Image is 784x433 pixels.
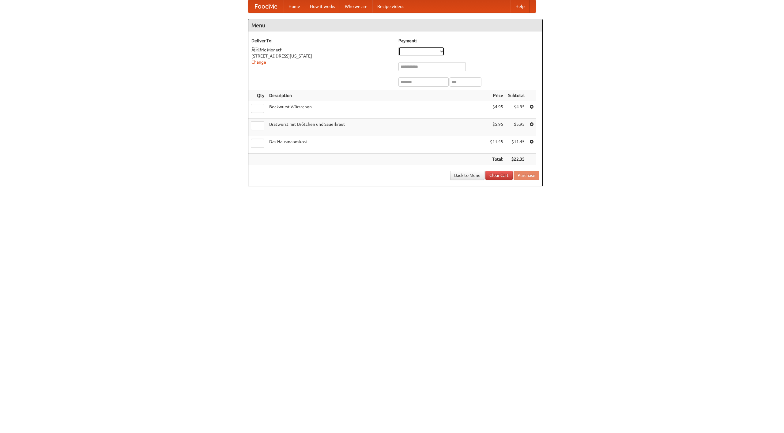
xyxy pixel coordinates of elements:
[251,53,392,59] div: [STREET_ADDRESS][US_STATE]
[488,136,506,154] td: $11.45
[488,119,506,136] td: $5.95
[398,38,539,44] h5: Payment:
[450,171,484,180] a: Back to Menu
[340,0,372,13] a: Who we are
[506,136,527,154] td: $11.45
[488,101,506,119] td: $4.95
[372,0,409,13] a: Recipe videos
[485,171,513,180] a: Clear Cart
[251,38,392,44] h5: Deliver To:
[267,119,488,136] td: Bratwurst mit Brötchen und Sauerkraut
[488,154,506,165] th: Total:
[267,136,488,154] td: Das Hausmannskost
[248,90,267,101] th: Qty
[248,19,542,32] h4: Menu
[511,0,530,13] a: Help
[506,119,527,136] td: $5.95
[267,101,488,119] td: Bockwurst Würstchen
[506,101,527,119] td: $4.95
[248,0,284,13] a: FoodMe
[506,90,527,101] th: Subtotal
[251,60,266,65] a: Change
[251,47,392,53] div: Ãlfric Monetf
[506,154,527,165] th: $22.35
[305,0,340,13] a: How it works
[488,90,506,101] th: Price
[284,0,305,13] a: Home
[267,90,488,101] th: Description
[514,171,539,180] button: Purchase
